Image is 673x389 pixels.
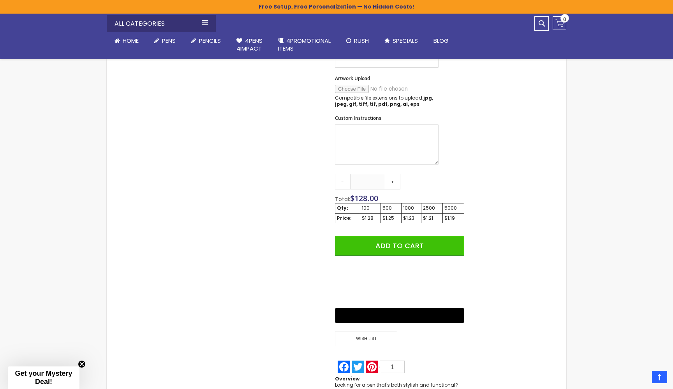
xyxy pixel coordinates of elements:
a: Twitter [351,361,365,373]
div: 2500 [423,205,440,211]
a: + [385,174,400,189]
div: 100 [362,205,379,211]
span: Rush [354,37,369,45]
div: $1.28 [362,215,379,221]
a: Pencils [183,32,229,49]
span: Get your Mystery Deal! [15,370,72,385]
span: 0 [563,16,566,23]
span: $ [350,193,378,203]
a: Pinterest1 [365,361,405,373]
iframe: Google Customer Reviews [609,368,673,389]
span: Blog [433,37,449,45]
a: 4Pens4impact [229,32,270,58]
strong: Overview [335,375,359,382]
span: Custom Instructions [335,115,381,121]
a: Pens [146,32,183,49]
a: Specials [377,32,426,49]
div: 5000 [444,205,463,211]
p: Compatible file extensions to upload: [335,95,439,107]
strong: Qty: [337,205,348,211]
button: Buy with GPay [335,308,464,323]
span: Home [123,37,139,45]
div: All Categories [107,15,216,32]
a: - [335,174,351,189]
span: 128.00 [354,193,378,203]
span: 4Pens 4impact [236,37,263,53]
a: 4PROMOTIONALITEMS [270,32,338,58]
iframe: PayPal [335,262,464,302]
span: Specials [393,37,418,45]
span: Total: [335,195,350,203]
div: $1.21 [423,215,440,221]
span: Pencils [199,37,221,45]
div: $1.25 [382,215,400,221]
span: Wish List [335,331,397,346]
span: Add to Cart [375,241,424,251]
strong: Price: [337,215,352,221]
div: Get your Mystery Deal!Close teaser [8,366,79,389]
div: 500 [382,205,400,211]
div: $1.19 [444,215,463,221]
span: Artwork Upload [335,75,370,82]
a: 0 [553,16,566,30]
a: Home [107,32,146,49]
span: 4PROMOTIONAL ITEMS [278,37,331,53]
a: Blog [426,32,456,49]
span: Pens [162,37,176,45]
div: 1000 [403,205,420,211]
a: Facebook [337,361,351,373]
a: Rush [338,32,377,49]
div: $1.23 [403,215,420,221]
button: Close teaser [78,360,86,368]
span: 1 [391,364,394,370]
strong: jpg, jpeg, gif, tiff, tif, pdf, png, ai, eps [335,95,433,107]
button: Add to Cart [335,236,464,256]
a: Wish List [335,331,400,346]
